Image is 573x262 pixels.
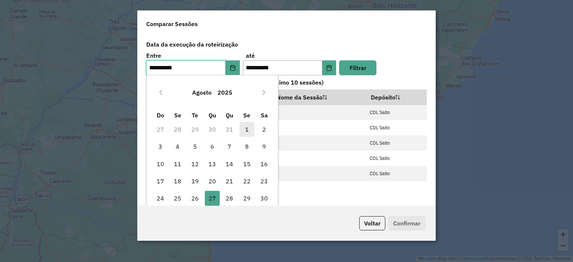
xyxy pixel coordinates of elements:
span: 1 [239,122,254,137]
span: Se [243,111,250,119]
span: Do [157,111,164,119]
span: 25 [170,191,185,206]
td: 15 [238,155,256,173]
span: 7 [222,139,237,154]
span: 6 [205,139,220,154]
td: 22 [238,173,256,190]
td: 29 [186,121,203,138]
td: 4 [169,138,186,155]
span: 2 [257,122,272,137]
td: CDL Salto [366,105,426,120]
td: 10 [152,155,169,173]
label: Data da execução da roteirização [142,37,431,51]
button: Choose Date [322,60,336,75]
td: 12 [186,155,203,173]
span: 16 [257,157,272,171]
td: 20 [204,173,221,190]
th: Nome da Sessão [271,89,366,105]
span: 5 [188,139,203,154]
td: 28 [221,190,238,207]
button: Voltar [359,216,385,230]
th: Depósito [366,89,426,105]
span: 27 [205,191,220,206]
span: Sa [261,111,268,119]
span: 14 [222,157,237,171]
td: 24 [152,190,169,207]
span: Se [174,111,181,119]
span: 12 [188,157,203,171]
td: CDL Salto [366,151,426,166]
span: Qu [209,111,216,119]
td: 28 [169,121,186,138]
span: 22 [239,174,254,189]
span: Qu [226,111,233,119]
span: 30 [257,191,272,206]
span: 17 [153,174,168,189]
td: 7 [221,138,238,155]
label: até [246,51,255,60]
span: 20 [205,174,220,189]
label: Entre [146,51,161,60]
td: 26 [186,190,203,207]
span: 9 [257,139,272,154]
button: Next Month [258,86,270,98]
td: 2 [256,121,273,138]
td: 9 [256,138,273,155]
td: 8 [238,138,256,155]
td: 25 [169,190,186,207]
td: 30 [256,190,273,207]
td: 6 [204,138,221,155]
label: Selecione as sessões a serem comparadas (máximo 10 sessões) [142,75,431,89]
div: Choose Date [146,75,278,235]
button: Filtrar [339,60,376,75]
button: Choose Date [226,60,240,75]
td: 29 [238,190,256,207]
td: 21 [221,173,238,190]
button: Previous Month [155,86,167,98]
td: 31 [221,121,238,138]
span: 3 [153,139,168,154]
td: 16 [256,155,273,173]
span: 24 [153,191,168,206]
td: 18 [169,173,186,190]
span: 18 [170,174,185,189]
span: 10 [153,157,168,171]
td: 5 [186,138,203,155]
td: 3 [152,138,169,155]
span: 11 [170,157,185,171]
td: 19 [186,173,203,190]
td: 13 [204,155,221,173]
span: 15 [239,157,254,171]
button: Choose Month [189,83,215,101]
span: Te [192,111,198,119]
span: 23 [257,174,272,189]
span: 19 [188,174,203,189]
span: 4 [170,139,185,154]
span: 26 [188,191,203,206]
span: 21 [222,174,237,189]
td: CDL Salto [366,181,426,196]
td: CDL Salto [366,166,426,181]
td: 30 [204,121,221,138]
td: 14 [221,155,238,173]
td: 27 [152,121,169,138]
td: 27 [204,190,221,207]
span: 13 [205,157,220,171]
td: 11 [169,155,186,173]
td: CDL Salto [366,120,426,135]
td: 1 [238,121,256,138]
td: 17 [152,173,169,190]
span: 8 [239,139,254,154]
span: 29 [239,191,254,206]
span: 28 [222,191,237,206]
button: Choose Year [215,83,235,101]
td: CDL Salto [366,135,426,151]
td: 23 [256,173,273,190]
h4: Comparar Sessões [146,19,198,28]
